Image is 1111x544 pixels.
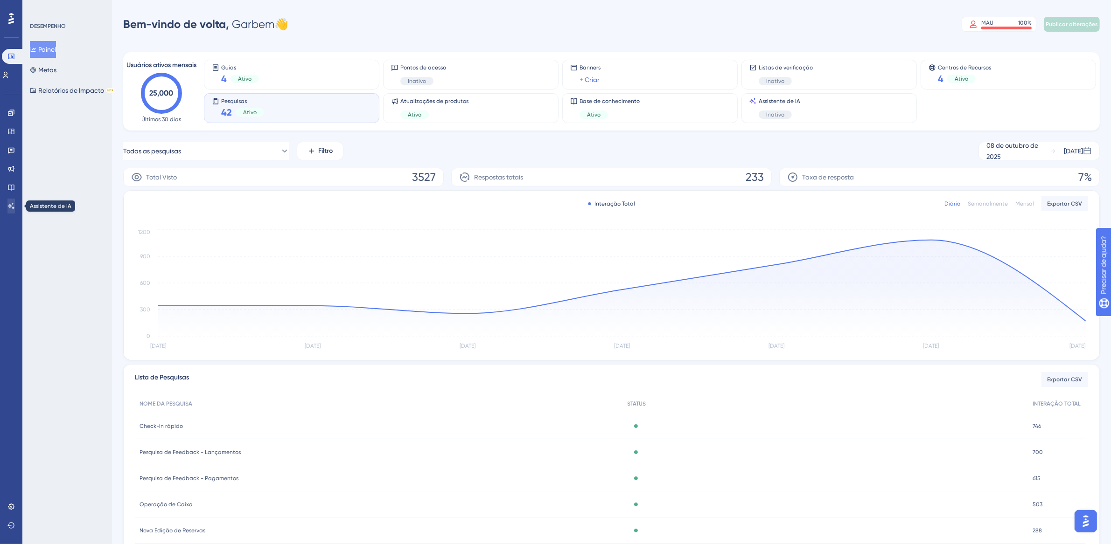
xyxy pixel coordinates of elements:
tspan: [DATE] [305,343,321,350]
font: Relatórios de Impacto [38,87,104,94]
font: % [1027,20,1032,26]
font: 4 [938,73,943,84]
font: Respostas totais [474,173,523,181]
tspan: 300 [140,306,150,313]
tspan: 600 [140,280,150,286]
font: Usuários ativos mensais [126,61,196,69]
font: 42 [221,107,232,118]
font: Inativo [766,111,784,118]
font: Interação Total [594,200,635,207]
button: Publicar alterações [1044,17,1100,32]
font: Pesquisas [221,98,247,104]
font: Ativo [238,76,252,82]
font: [DATE] [1064,147,1083,155]
tspan: [DATE] [1069,343,1085,350]
font: Atualizações de produtos [400,98,468,104]
tspan: [DATE] [923,343,939,350]
font: Garbem [232,18,274,31]
font: MAU [981,20,993,26]
font: Diário [944,200,960,207]
tspan: 0 [147,333,150,339]
font: Bem-vindo de volta, [123,17,229,31]
font: 08 de outubro de 2025 [986,142,1038,160]
font: 7% [1078,171,1092,184]
button: Relatórios de ImpactoBETA [30,82,114,99]
font: Todas as pesquisas [123,147,181,155]
font: INTERAÇÃO TOTAL [1033,400,1081,407]
font: 3527 [412,171,436,184]
font: STATUS [628,400,646,407]
font: Exportar CSV [1048,376,1083,383]
button: Metas [30,62,56,78]
font: Precisar de ajuda? [22,4,80,11]
font: 615 [1033,475,1041,482]
font: Listas de verificação [759,64,813,71]
font: Ativo [243,109,257,116]
font: 👋 [274,18,288,31]
font: 100 [1018,20,1027,26]
font: 288 [1033,527,1042,534]
font: Check-in rápido [140,423,183,429]
button: Exportar CSV [1041,196,1088,211]
font: Taxa de resposta [802,173,854,181]
font: 503 [1033,501,1042,508]
font: Inativo [408,78,426,84]
font: Últimos 30 dias [142,116,182,123]
font: Filtro [319,147,333,155]
font: Operação de Caixa [140,501,193,508]
font: Mensal [1015,200,1034,207]
font: Assistente de IA [759,98,800,104]
button: Filtro [297,142,343,160]
font: Ativo [408,111,421,118]
font: Nova Edição de Reservas [140,527,205,534]
font: Inativo [766,78,784,84]
tspan: 1200 [138,229,150,235]
font: Publicar alterações [1046,21,1098,28]
font: Guias [221,64,236,71]
iframe: Iniciador do Assistente de IA do UserGuiding [1072,507,1100,535]
font: 700 [1033,449,1043,455]
font: BETA [107,89,113,92]
font: Metas [38,66,56,74]
button: Painel [30,41,56,58]
button: Exportar CSV [1041,372,1088,387]
font: Ativo [955,76,968,82]
tspan: 900 [140,253,150,260]
font: Base de conhecimento [580,98,640,104]
font: Banners [580,64,601,71]
font: DESEMPENHO [30,23,66,29]
font: Centros de Recursos [938,64,991,71]
font: Semanalmente [968,200,1008,207]
font: Exportar CSV [1048,200,1083,207]
font: Pesquisa de Feedback - Pagamentos [140,475,238,482]
font: 233 [746,171,764,184]
font: Lista de Pesquisas [135,373,189,381]
font: + Criar [580,76,600,83]
font: Ativo [587,111,601,118]
button: Todas as pesquisas [123,142,289,160]
tspan: [DATE] [769,343,784,350]
font: Total Visto [146,173,177,181]
font: 4 [221,73,227,84]
text: 25,000 [150,89,174,97]
tspan: [DATE] [614,343,630,350]
font: NOME DA PESQUISA [140,400,192,407]
font: Pontos de acesso [400,64,446,71]
font: Pesquisa de Feedback - Lançamentos [140,449,241,455]
font: Painel [38,46,56,53]
font: 746 [1033,423,1041,429]
tspan: [DATE] [460,343,475,350]
tspan: [DATE] [150,343,166,350]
